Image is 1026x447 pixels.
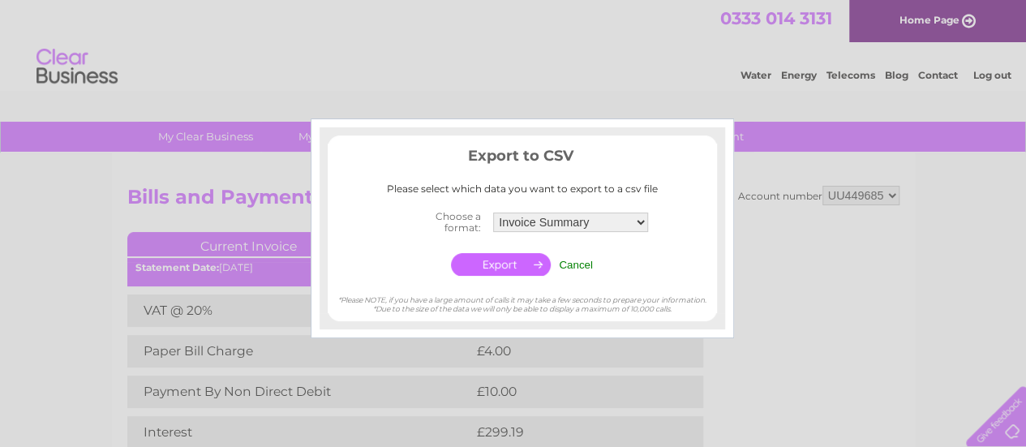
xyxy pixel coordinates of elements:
a: Log out [972,69,1011,81]
th: Choose a format: [392,206,489,239]
img: logo.png [36,42,118,92]
input: Cancel [559,259,593,271]
a: Energy [781,69,817,81]
div: *Please NOTE, if you have a large amount of calls it may take a few seconds to prepare your infor... [328,280,717,313]
a: 0333 014 3131 [720,8,832,28]
a: Contact [918,69,958,81]
a: Water [741,69,771,81]
h3: Export to CSV [328,144,717,173]
div: Please select which data you want to export to a csv file [328,183,717,195]
a: Blog [885,69,908,81]
div: Clear Business is a trading name of Verastar Limited (registered in [GEOGRAPHIC_DATA] No. 3667643... [131,9,897,79]
a: Telecoms [826,69,875,81]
